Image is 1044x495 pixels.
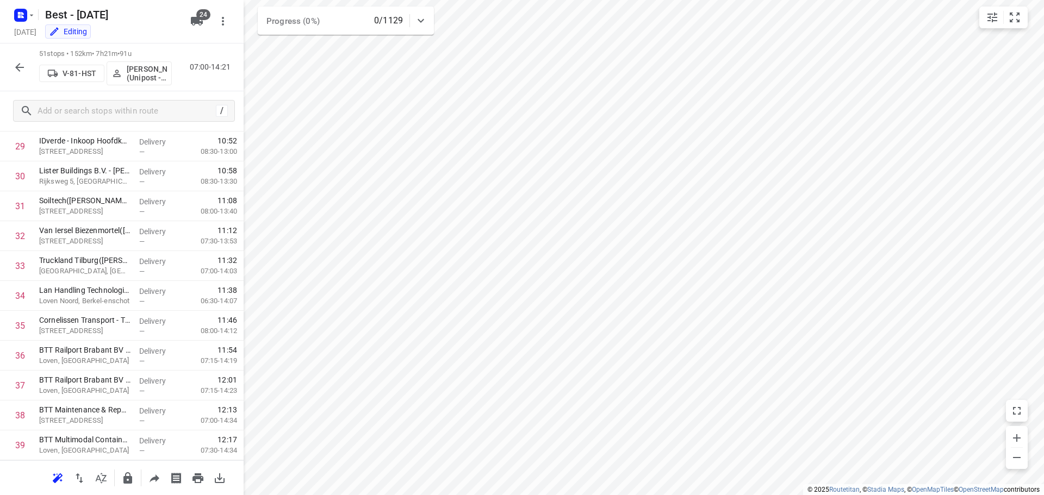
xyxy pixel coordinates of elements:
p: Centaurusweg 148, Tilburg [39,325,130,336]
p: Lister Buildings B.V. - Den Bosch(Tamara Haans) [39,165,130,176]
span: Reverse route [69,472,90,483]
span: — [139,357,145,365]
div: / [216,105,228,117]
div: 33 [15,261,25,271]
p: BTT Railport Brabant BV - Jules Verneweg 81(Jolanda Krist) [39,344,130,355]
a: OpenStreetMap [959,486,1004,493]
span: 10:58 [217,165,237,176]
p: Van Iersel Biezenmortel(Moniek Broeders) [39,225,130,236]
span: — [139,267,145,275]
button: Lock route [117,467,139,489]
p: 07:30-13:53 [183,236,237,247]
span: — [139,148,145,156]
p: 08:00-14:12 [183,325,237,336]
div: 38 [15,410,25,421]
p: V-81-HST [63,69,96,78]
div: small contained button group [979,7,1028,28]
span: — [139,297,145,305]
div: 37 [15,380,25,391]
div: 30 [15,171,25,181]
p: Lan Handling Technologies - Berkel-Enschot(Alexander Branderhorst) [39,285,130,296]
span: Print shipping labels [165,472,187,483]
span: 11:46 [217,315,237,325]
p: 07:15-14:23 [183,385,237,396]
p: Mohammed Raed (Unipost - Best - ZZP) [127,65,167,82]
p: 06:30-14:07 [183,296,237,306]
span: — [139,447,145,455]
p: Loven, [GEOGRAPHIC_DATA] [39,445,130,456]
div: Progress (0%)0/1129 [258,7,434,35]
p: Rijksweg 5, [GEOGRAPHIC_DATA] [39,176,130,187]
span: 11:08 [217,195,237,206]
p: Delivery [139,375,179,386]
p: Loven Noord, Berkel-enschot [39,296,130,306]
div: 35 [15,321,25,331]
p: Soiltech(Susanne van Brunschot) [39,195,130,206]
a: OpenMapTiles [912,486,954,493]
span: Share route [144,472,165,483]
div: 36 [15,350,25,361]
p: Delivery [139,166,179,177]
p: BTT Railport Brabant BV - Jules Verneweg 83(Jolanda Krist) [39,374,130,385]
span: — [139,417,145,425]
a: Stadia Maps [867,486,904,493]
li: © 2025 , © , © © contributors [807,486,1040,493]
p: [STREET_ADDRESS] [39,146,130,157]
span: Reoptimize route [47,472,69,483]
p: BTT Maintenance & Repair BV - Tilburg(Jolanda Krist) [39,404,130,415]
p: Delivery [139,256,179,267]
span: Sort by time window [90,472,112,483]
p: 07:00-14:21 [190,61,235,73]
div: 31 [15,201,25,211]
span: 12:13 [217,404,237,415]
div: 39 [15,440,25,450]
p: Loven, [GEOGRAPHIC_DATA] [39,355,130,366]
span: 11:38 [217,285,237,296]
button: More [212,10,234,32]
span: 10:52 [217,135,237,146]
span: 11:32 [217,255,237,266]
div: 34 [15,291,25,301]
button: Map settings [981,7,1003,28]
p: IDverde - Inkoop Hoofdkantoor Haaren(Margreet van den Braak-Pullen / Rianne van Baast) [39,135,130,146]
p: [STREET_ADDRESS] [39,415,130,426]
p: 07:00-14:03 [183,266,237,277]
p: Truckland Tilburg(S. Reijnders) [39,255,130,266]
p: 0/1129 [374,14,403,27]
p: Biezenmortelsestraat 57, Biezenmortel [39,236,130,247]
p: Delivery [139,286,179,297]
span: — [139,208,145,216]
span: — [139,237,145,246]
span: 11:54 [217,344,237,355]
p: 51 stops • 152km • 7h21m [39,49,172,59]
p: Delivery [139,405,179,416]
p: 08:30-13:00 [183,146,237,157]
p: [GEOGRAPHIC_DATA], [GEOGRAPHIC_DATA] [39,266,130,277]
button: V-81-HST [39,65,104,82]
span: • [117,49,120,58]
p: Biezenmortelsestraat 57, Biezenmortel [39,206,130,217]
span: 91u [120,49,131,58]
p: 08:30-13:30 [183,176,237,187]
span: — [139,178,145,186]
p: 07:15-14:19 [183,355,237,366]
span: — [139,387,145,395]
a: Routetitan [829,486,860,493]
p: Delivery [139,226,179,237]
p: 08:00-13:40 [183,206,237,217]
p: Delivery [139,435,179,446]
input: Add or search stops within route [38,103,216,120]
div: 29 [15,141,25,152]
p: Delivery [139,316,179,327]
span: Download route [209,472,231,483]
p: Loven, [GEOGRAPHIC_DATA] [39,385,130,396]
p: Delivery [139,196,179,207]
h5: Rename [41,6,182,23]
span: 12:17 [217,434,237,445]
button: 24 [186,10,208,32]
span: Progress (0%) [266,16,320,26]
button: Fit zoom [1004,7,1026,28]
span: 24 [196,9,210,20]
p: Delivery [139,136,179,147]
p: 07:00-14:34 [183,415,237,426]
